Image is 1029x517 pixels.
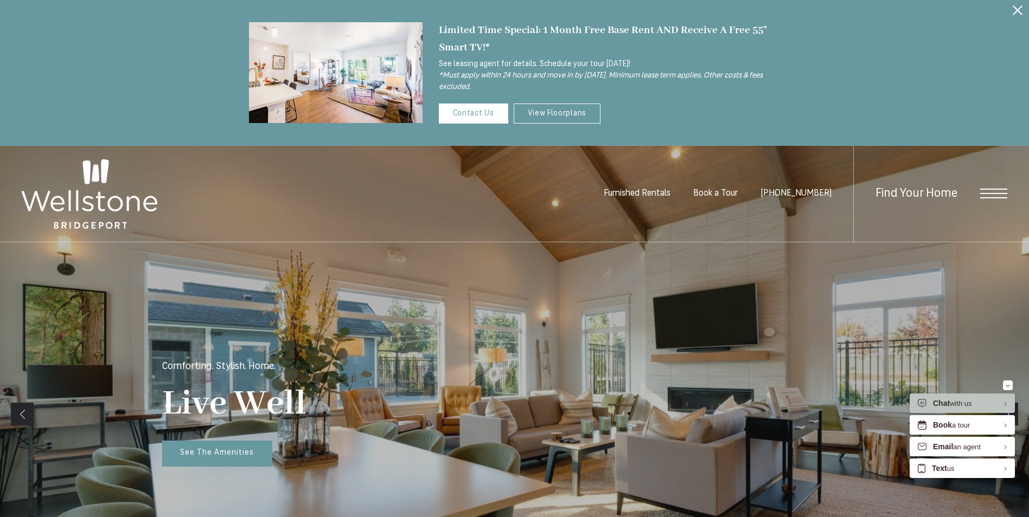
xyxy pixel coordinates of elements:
[439,59,781,93] p: See leasing agent for details. Schedule your tour [DATE]!
[439,72,763,91] i: *Must apply within 24 hours and move in by [DATE]. Minimum lease term applies. Other costs & fees...
[22,159,157,229] img: Wellstone
[162,383,306,425] p: Live Well
[760,189,832,198] span: [PHONE_NUMBER]
[249,22,423,124] img: Settle into comfort at Wellstone
[980,189,1007,198] button: Open Menu
[875,188,957,200] a: Find Your Home
[162,362,276,372] p: Comforting. Stylish. Home.
[760,189,832,198] a: Call Us at (253) 642-8681
[693,189,738,198] a: Book a Tour
[604,189,670,198] a: Furnished Rentals
[439,104,508,124] a: Contact Us
[514,104,601,124] a: View Floorplans
[180,449,254,457] span: See The Amenities
[439,22,781,56] div: Limited Time Special: 1 Month Free Base Rent AND Receive A Free 55” Smart TV!*
[162,441,272,467] a: See The Amenities
[11,403,34,425] a: Previous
